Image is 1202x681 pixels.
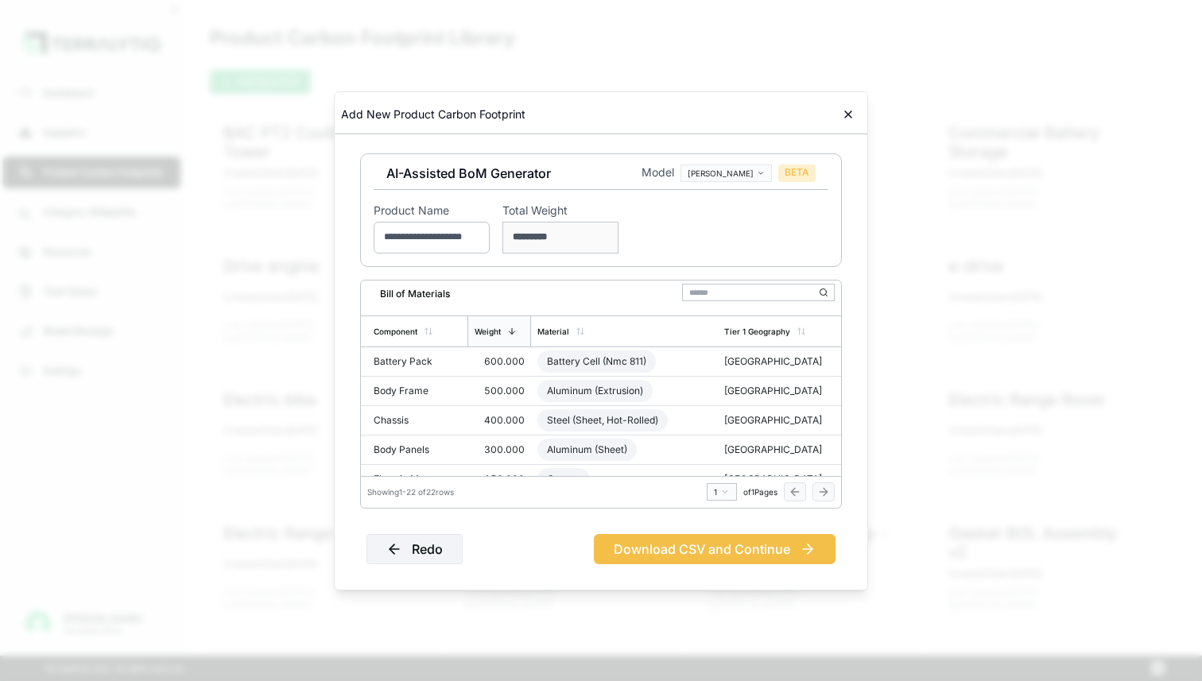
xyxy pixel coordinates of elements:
div: Steel (Sheet, Hot-Rolled) [537,409,668,431]
div: Aluminum (Extrusion) [537,380,653,402]
label: Product Name [374,203,490,219]
td: [GEOGRAPHIC_DATA] [718,377,842,406]
div: Aluminum (Sheet) [537,439,637,461]
div: 300.000 [474,443,524,456]
div: Chassis [374,414,450,427]
div: Battery Cell (Nmc 811) [537,350,656,373]
div: Body Panels [374,443,450,456]
div: Copper [537,468,590,490]
button: [PERSON_NAME] [680,164,772,182]
h2: Add New Product Carbon Footprint [341,106,525,122]
button: Redo [366,534,463,564]
div: Battery Pack [374,355,450,368]
span: BETA [778,164,816,182]
div: 1 [714,487,730,497]
button: Download CSV and Continue [594,534,836,564]
div: 400.000 [474,414,524,427]
div: Weight [475,327,501,336]
td: [GEOGRAPHIC_DATA] [718,347,842,377]
div: Electric Motors [374,473,450,486]
span: of 1 Pages [743,487,777,497]
h3: AI-Assisted BoM Generator [386,164,551,183]
div: Body Frame [374,385,450,397]
div: Bill of Materials [367,281,450,300]
div: Material [537,327,569,336]
button: 1 [707,483,737,501]
td: [GEOGRAPHIC_DATA] [718,435,842,465]
div: Tier 1 Geography [724,327,790,336]
div: Component [374,327,417,336]
div: 600.000 [474,355,524,368]
td: [GEOGRAPHIC_DATA] [718,465,842,494]
label: Model [642,164,674,182]
div: 150.000 [474,473,524,486]
td: [GEOGRAPHIC_DATA] [718,406,842,435]
div: 500.000 [474,385,524,397]
label: Total Weight [502,203,618,222]
div: Showing 1 - 22 of 22 rows [367,487,454,497]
